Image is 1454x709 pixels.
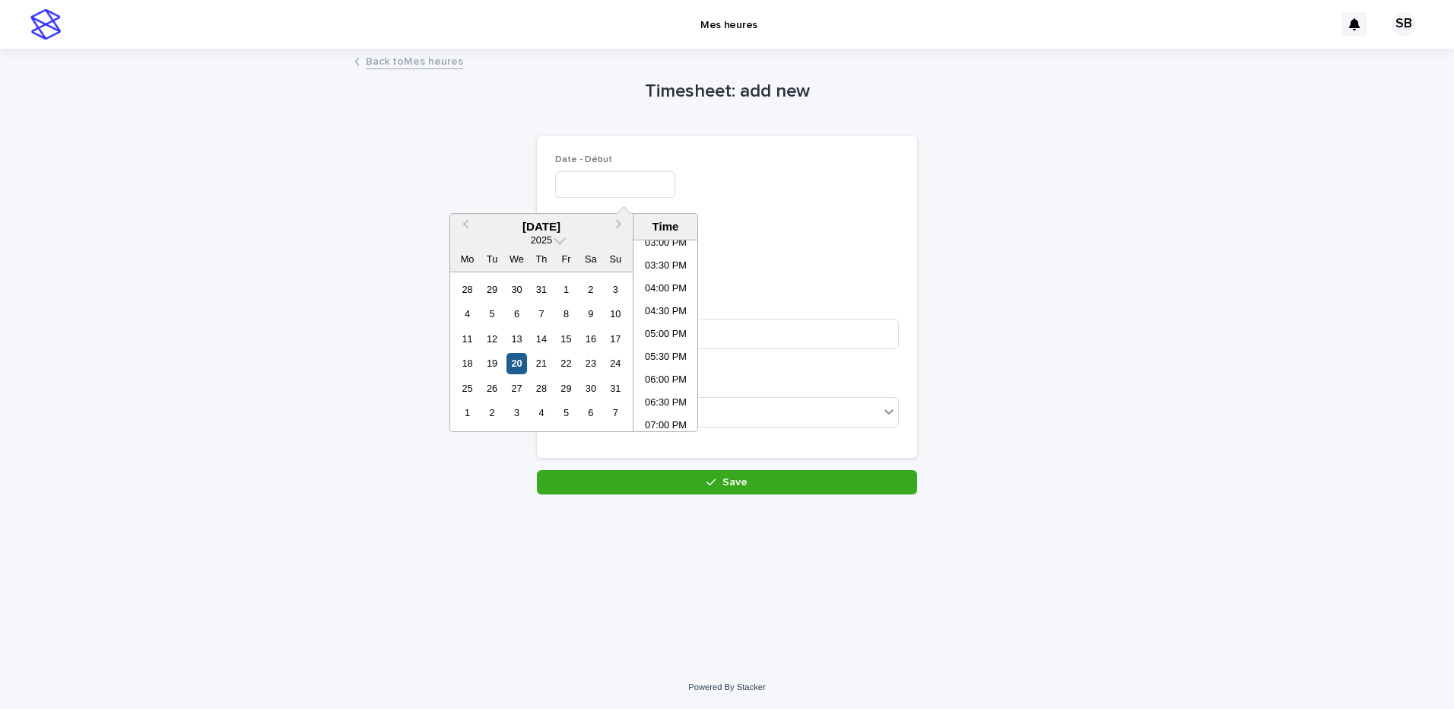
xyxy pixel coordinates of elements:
div: Mo [457,249,478,269]
div: Choose Sunday, 3 August 2025 [605,279,626,300]
div: Choose Wednesday, 27 August 2025 [506,378,527,399]
div: Choose Sunday, 17 August 2025 [605,329,626,349]
div: Choose Wednesday, 20 August 2025 [506,353,527,374]
div: Choose Saturday, 30 August 2025 [580,378,601,399]
div: We [506,249,527,269]
div: Choose Friday, 29 August 2025 [556,378,576,399]
button: Previous Month [452,215,476,240]
div: Choose Thursday, 21 August 2025 [531,353,551,374]
div: Th [531,249,551,269]
div: Time [637,220,694,234]
div: Choose Tuesday, 29 July 2025 [481,279,502,300]
button: Next Month [608,215,633,240]
li: 03:00 PM [633,233,698,256]
div: Choose Wednesday, 13 August 2025 [506,329,527,349]
div: Choose Tuesday, 12 August 2025 [481,329,502,349]
div: Choose Monday, 25 August 2025 [457,378,478,399]
div: [DATE] [450,220,633,234]
div: Choose Saturday, 23 August 2025 [580,353,601,374]
span: Date - Début [555,155,612,164]
div: Choose Saturday, 2 August 2025 [580,279,601,300]
div: Choose Thursday, 7 August 2025 [531,304,551,324]
div: Sa [580,249,601,269]
div: Choose Thursday, 31 July 2025 [531,279,551,300]
div: Choose Monday, 4 August 2025 [457,304,478,324]
div: Choose Sunday, 24 August 2025 [605,353,626,374]
div: Choose Thursday, 14 August 2025 [531,329,551,349]
li: 05:00 PM [633,324,698,347]
div: Choose Sunday, 10 August 2025 [605,304,626,324]
div: Choose Thursday, 4 September 2025 [531,402,551,423]
div: month 2025-08 [455,277,627,425]
div: SB [1392,12,1416,37]
div: Choose Tuesday, 2 September 2025 [481,402,502,423]
a: Back toMes heures [366,52,463,69]
div: Su [605,249,626,269]
div: Choose Sunday, 7 September 2025 [605,402,626,423]
li: 05:30 PM [633,347,698,370]
li: 07:00 PM [633,415,698,438]
div: Choose Wednesday, 3 September 2025 [506,402,527,423]
div: Choose Monday, 28 July 2025 [457,279,478,300]
div: Choose Monday, 18 August 2025 [457,353,478,374]
div: Choose Friday, 8 August 2025 [556,304,576,324]
div: Choose Monday, 1 September 2025 [457,402,478,423]
div: Choose Friday, 5 September 2025 [556,402,576,423]
div: Tu [481,249,502,269]
div: Choose Saturday, 16 August 2025 [580,329,601,349]
div: Choose Friday, 1 August 2025 [556,279,576,300]
img: stacker-logo-s-only.png [30,9,61,40]
div: Choose Monday, 11 August 2025 [457,329,478,349]
button: Save [537,470,917,494]
h1: Timesheet: add new [537,81,917,103]
span: 2025 [531,234,552,246]
div: Choose Tuesday, 5 August 2025 [481,304,502,324]
div: Choose Wednesday, 6 August 2025 [506,304,527,324]
a: Powered By Stacker [688,682,765,692]
div: Choose Wednesday, 30 July 2025 [506,279,527,300]
li: 03:30 PM [633,256,698,278]
div: Choose Friday, 15 August 2025 [556,329,576,349]
li: 04:30 PM [633,301,698,324]
li: 06:30 PM [633,393,698,415]
div: Choose Friday, 22 August 2025 [556,353,576,374]
div: Choose Thursday, 28 August 2025 [531,378,551,399]
div: Choose Saturday, 9 August 2025 [580,304,601,324]
li: 04:00 PM [633,278,698,301]
div: Choose Tuesday, 19 August 2025 [481,353,502,374]
div: Fr [556,249,576,269]
li: 06:00 PM [633,370,698,393]
div: Choose Saturday, 6 September 2025 [580,402,601,423]
div: Choose Tuesday, 26 August 2025 [481,378,502,399]
span: Save [722,477,748,488]
div: Choose Sunday, 31 August 2025 [605,378,626,399]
